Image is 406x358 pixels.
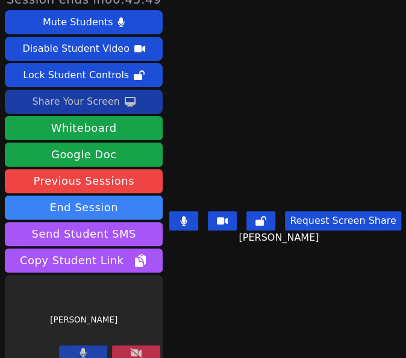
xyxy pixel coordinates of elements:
[43,13,113,32] div: Mute Students
[285,211,401,230] button: Request Screen Share
[239,230,322,245] span: [PERSON_NAME]
[5,116,163,140] button: Whiteboard
[5,90,163,114] button: Share Your Screen
[5,169,163,193] a: Previous Sessions
[5,37,163,61] button: Disable Student Video
[5,63,163,87] button: Lock Student Controls
[23,66,129,85] div: Lock Student Controls
[5,10,163,34] button: Mute Students
[5,222,163,246] button: Send Student SMS
[20,252,148,269] span: Copy Student Link
[5,196,163,220] button: End Session
[32,92,120,111] div: Share Your Screen
[23,39,130,58] div: Disable Student Video
[5,143,163,167] a: Google Doc
[5,248,163,273] button: Copy Student Link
